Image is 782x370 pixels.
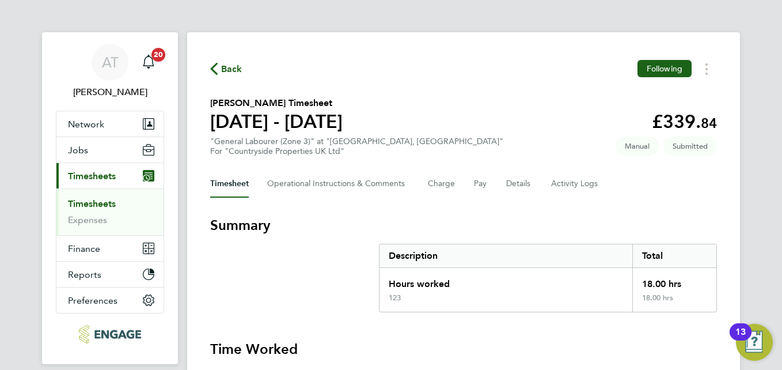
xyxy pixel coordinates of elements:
[210,146,503,156] div: For "Countryside Properties UK Ltd"
[56,325,164,343] a: Go to home page
[663,137,717,156] span: This timesheet is Submitted.
[151,48,165,62] span: 20
[632,244,716,267] div: Total
[68,214,107,225] a: Expenses
[210,170,249,198] button: Timesheet
[379,268,632,293] div: Hours worked
[652,111,717,133] app-decimal: £339.
[56,262,164,287] button: Reports
[647,63,682,74] span: Following
[56,188,164,235] div: Timesheets
[210,96,343,110] h2: [PERSON_NAME] Timesheet
[701,115,717,131] span: 84
[379,244,632,267] div: Description
[56,288,164,313] button: Preferences
[56,111,164,137] button: Network
[551,170,599,198] button: Activity Logs
[379,244,717,312] div: Summary
[474,170,488,198] button: Pay
[736,324,773,361] button: Open Resource Center, 13 new notifications
[56,137,164,163] button: Jobs
[68,119,104,130] span: Network
[632,293,716,312] div: 18.00 hrs
[506,170,533,198] button: Details
[267,170,409,198] button: Operational Instructions & Comments
[616,137,659,156] span: This timesheet was manually created.
[42,32,178,364] nav: Main navigation
[102,55,119,70] span: AT
[389,293,401,303] div: 123
[735,332,746,347] div: 13
[221,62,242,76] span: Back
[56,236,164,261] button: Finance
[68,295,117,306] span: Preferences
[210,137,503,156] div: "General Labourer (Zone 3)" at "[GEOGRAPHIC_DATA], [GEOGRAPHIC_DATA]"
[210,62,242,76] button: Back
[68,243,100,254] span: Finance
[632,268,716,293] div: 18.00 hrs
[637,60,692,77] button: Following
[428,170,455,198] button: Charge
[137,44,160,81] a: 20
[56,85,164,99] span: Amelia Taylor
[68,269,101,280] span: Reports
[210,110,343,133] h1: [DATE] - [DATE]
[68,171,116,182] span: Timesheets
[56,163,164,188] button: Timesheets
[56,44,164,99] a: AT[PERSON_NAME]
[68,145,88,156] span: Jobs
[210,340,717,358] h3: Time Worked
[79,325,141,343] img: konnectrecruit-logo-retina.png
[68,198,116,209] a: Timesheets
[210,216,717,235] h3: Summary
[696,60,717,78] button: Timesheets Menu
